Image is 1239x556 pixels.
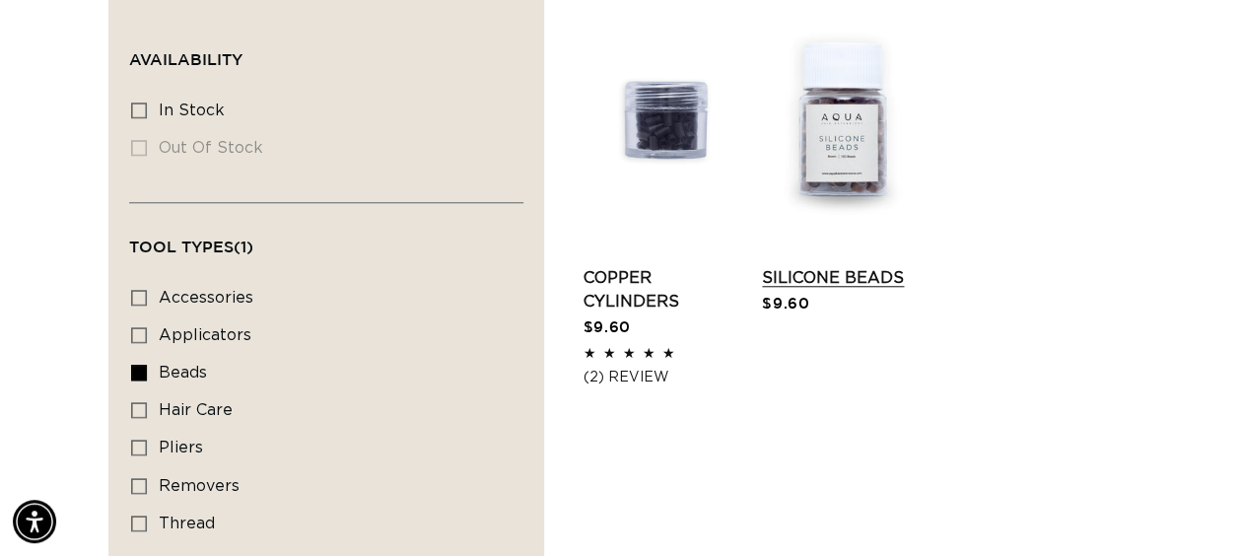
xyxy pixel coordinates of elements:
[159,402,233,418] span: hair care
[159,290,253,306] span: accessories
[159,365,207,381] span: beads
[159,327,251,343] span: applicators
[129,238,253,255] span: Tool Types
[129,16,523,87] summary: Availability (0 selected)
[159,440,203,455] span: pliers
[584,266,743,313] a: Copper Cylinders
[129,203,523,274] summary: Tool Types (1 selected)
[159,103,225,118] span: In stock
[159,478,240,494] span: removers
[159,516,215,531] span: thread
[129,50,242,68] span: Availability
[234,238,253,255] span: (1)
[13,500,56,543] div: Accessibility Menu
[762,266,922,290] a: Silicone Beads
